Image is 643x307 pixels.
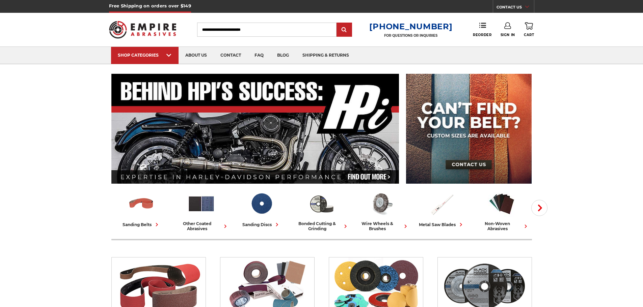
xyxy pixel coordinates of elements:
img: Other Coated Abrasives [187,190,215,218]
div: SHOP CATEGORIES [118,53,172,58]
a: bonded cutting & grinding [294,190,349,231]
a: about us [179,47,214,64]
a: CONTACT US [497,3,534,13]
a: wire wheels & brushes [354,190,409,231]
span: Cart [524,33,534,37]
div: metal saw blades [419,221,464,228]
a: Reorder [473,22,491,37]
a: sanding belts [114,190,169,228]
span: Sign In [501,33,515,37]
a: blog [270,47,296,64]
div: sanding belts [123,221,160,228]
button: Next [531,200,547,216]
img: promo banner for custom belts. [406,74,532,184]
img: Sanding Belts [127,190,155,218]
span: Reorder [473,33,491,37]
div: non-woven abrasives [475,221,529,231]
div: other coated abrasives [174,221,229,231]
img: Non-woven Abrasives [488,190,516,218]
a: sanding discs [234,190,289,228]
a: contact [214,47,248,64]
a: non-woven abrasives [475,190,529,231]
img: Wire Wheels & Brushes [368,190,396,218]
a: other coated abrasives [174,190,229,231]
a: metal saw blades [414,190,469,228]
img: Empire Abrasives [109,17,177,43]
img: Metal Saw Blades [428,190,456,218]
img: Banner for an interview featuring Horsepower Inc who makes Harley performance upgrades featured o... [111,74,399,184]
div: wire wheels & brushes [354,221,409,231]
p: FOR QUESTIONS OR INQUIRIES [369,33,452,38]
input: Submit [338,23,351,37]
div: sanding discs [242,221,280,228]
a: faq [248,47,270,64]
div: bonded cutting & grinding [294,221,349,231]
a: Cart [524,22,534,37]
img: Sanding Discs [247,190,275,218]
img: Bonded Cutting & Grinding [307,190,336,218]
a: [PHONE_NUMBER] [369,22,452,31]
a: shipping & returns [296,47,356,64]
